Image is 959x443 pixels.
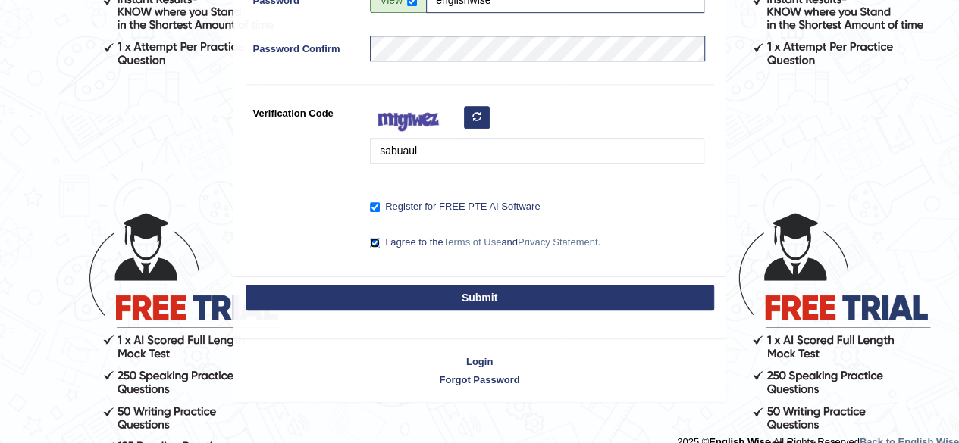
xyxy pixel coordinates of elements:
label: Password Confirm [246,36,363,56]
a: Privacy Statement [518,236,598,248]
label: I agree to the and . [370,235,600,250]
a: Login [234,354,726,369]
label: Register for FREE PTE AI Software [370,199,540,214]
button: Submit [246,285,714,310]
a: Terms of Use [443,236,502,248]
input: I agree to theTerms of UseandPrivacy Statement. [370,238,380,248]
a: Forgot Password [234,373,726,387]
input: Register for FREE PTE AI Software [370,202,380,212]
label: Verification Code [246,100,363,120]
